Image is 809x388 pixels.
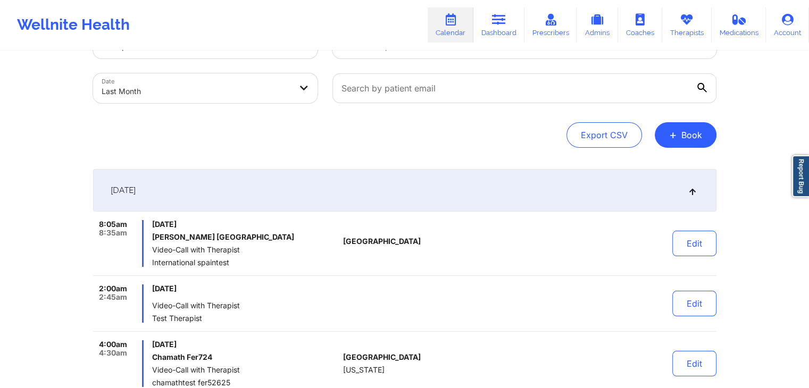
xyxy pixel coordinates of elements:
[618,7,662,43] a: Coaches
[655,122,716,148] button: +Book
[152,233,339,241] h6: [PERSON_NAME] [GEOGRAPHIC_DATA]
[152,340,339,349] span: [DATE]
[99,340,127,349] span: 4:00am
[152,314,339,323] span: Test Therapist
[662,7,712,43] a: Therapists
[152,258,339,267] span: International spaintest
[99,284,127,293] span: 2:00am
[343,237,421,246] span: [GEOGRAPHIC_DATA]
[102,80,291,103] div: Last Month
[343,353,421,361] span: [GEOGRAPHIC_DATA]
[672,291,716,316] button: Edit
[111,185,136,196] span: [DATE]
[152,366,339,374] span: Video-Call with Therapist
[577,7,618,43] a: Admins
[566,122,642,148] button: Export CSV
[152,301,339,310] span: Video-Call with Therapist
[99,293,127,301] span: 2:45am
[99,220,127,229] span: 8:05am
[792,155,809,197] a: Report Bug
[672,231,716,256] button: Edit
[152,246,339,254] span: Video-Call with Therapist
[152,353,339,361] h6: Chamath Fer724
[152,284,339,293] span: [DATE]
[99,349,127,357] span: 4:30am
[343,366,385,374] span: [US_STATE]
[152,220,339,229] span: [DATE]
[524,7,577,43] a: Prescribers
[152,378,339,387] span: chamathtest fer52625
[332,73,716,103] input: Search by patient email
[473,7,524,43] a: Dashboard
[712,7,766,43] a: Medications
[672,351,716,376] button: Edit
[428,7,473,43] a: Calendar
[99,229,127,237] span: 8:35am
[669,132,677,138] span: +
[766,7,809,43] a: Account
